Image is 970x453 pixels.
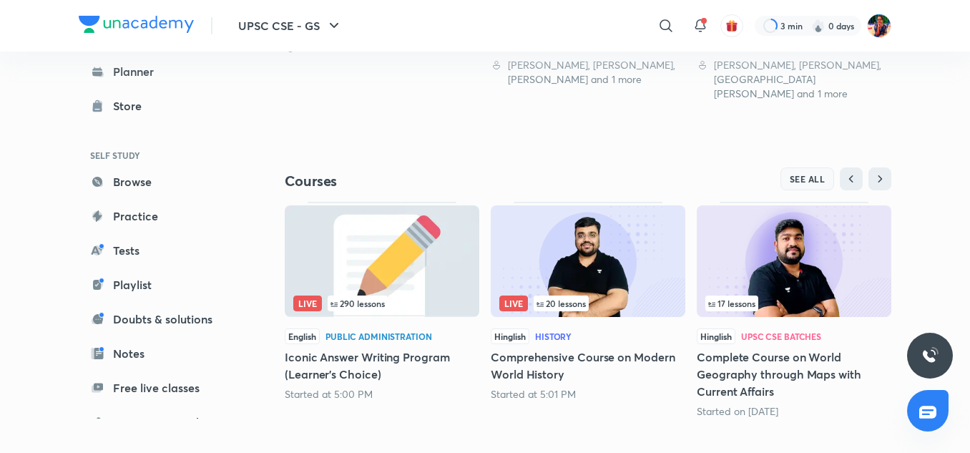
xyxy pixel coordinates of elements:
a: Doubts & solutions [79,305,245,333]
h5: Iconic Answer Writing Program (Learner's Choice) [285,349,479,383]
div: Started on Aug 29 [697,404,891,419]
img: Thumbnail [285,205,479,317]
span: SEE ALL [790,174,826,184]
div: Sudarshan Gurjar, Arti Chhawari, Madhukar Kotawe and 1 more [697,58,891,101]
span: Hinglish [491,328,529,344]
div: infocontainer [499,296,677,311]
div: Started at 5:00 PM [285,387,479,401]
span: 17 lessons [708,299,755,308]
a: Browse [79,167,245,196]
div: History [535,332,572,341]
img: avatar [725,19,738,32]
h6: SELF STUDY [79,143,245,167]
span: Hinglish [697,328,735,344]
span: 290 lessons [330,299,385,308]
a: Free live classes [79,374,245,402]
div: infocontainer [705,296,883,311]
img: Thumbnail [697,205,891,317]
a: Store [79,92,245,120]
a: Notes [79,339,245,368]
div: Complete Course on World Geography through Maps with Current Affairs [697,202,891,418]
div: infosection [705,296,883,311]
h5: Complete Course on World Geography through Maps with Current Affairs [697,349,891,400]
a: Practice [79,202,245,230]
a: Company Logo [79,16,194,36]
a: Tests [79,236,245,265]
button: SEE ALL [780,167,835,190]
img: Company Logo [79,16,194,33]
div: left [705,296,883,311]
img: streak [811,19,826,33]
div: Iconic Answer Writing Program (Learner's Choice) [285,202,479,401]
a: Planner [79,57,245,86]
a: Playlist [79,271,245,299]
div: Public Administration [325,332,431,341]
div: infosection [293,296,471,311]
a: 1:1 Live mentorship [79,408,245,437]
button: avatar [720,14,743,37]
img: Thumbnail [491,205,685,317]
div: infosection [499,296,677,311]
span: Live [499,296,528,311]
div: UPSC CSE Batches [741,332,821,341]
h5: Comprehensive Course on Modern World History [491,349,685,383]
div: Comprehensive Course on Modern World History [491,202,685,401]
div: infocontainer [293,296,471,311]
h4: Courses [285,172,588,190]
div: Started at 5:01 PM [491,387,685,401]
div: Store [113,97,150,115]
span: English [285,328,320,344]
button: UPSC CSE - GS [230,11,351,40]
span: 20 lessons [537,299,586,308]
span: Live [293,296,322,311]
div: left [499,296,677,311]
div: Sudarshan Gurjar, Arti Chhawari, Mrunal Patel and 1 more [491,58,685,87]
img: ttu [921,347,939,364]
div: left [293,296,471,311]
img: Solanki Ghorai [867,14,891,38]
